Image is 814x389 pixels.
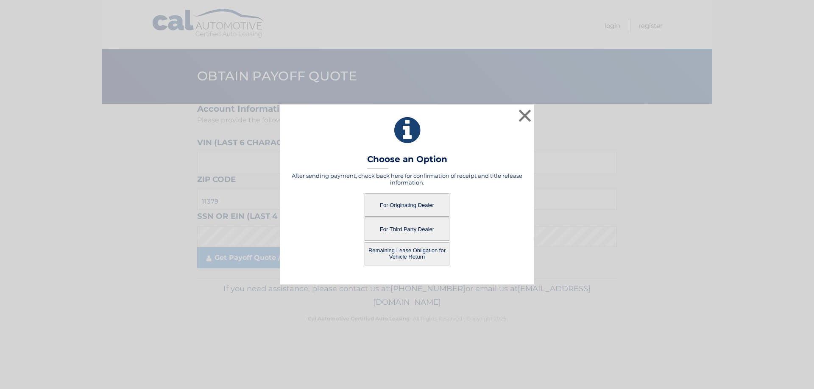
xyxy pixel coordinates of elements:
h3: Choose an Option [367,154,447,169]
button: For Third Party Dealer [365,218,449,241]
h5: After sending payment, check back here for confirmation of receipt and title release information. [290,172,524,186]
button: For Originating Dealer [365,193,449,217]
button: × [516,107,533,124]
button: Remaining Lease Obligation for Vehicle Return [365,242,449,265]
